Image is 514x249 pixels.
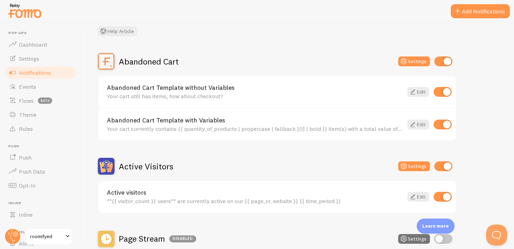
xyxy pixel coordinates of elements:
[119,233,196,244] h2: Page Stream
[19,83,36,90] span: Events
[19,168,45,175] span: Push Data
[4,150,76,164] a: Push
[4,108,76,122] a: Theme
[398,56,430,66] button: Settings
[4,94,76,108] a: Flows beta
[107,126,403,132] div: Your cart currently contains {{ quantity_of_products | propercase | fallback [0] | bold }} item(s...
[19,69,51,76] span: Notifications
[8,144,76,149] span: Push
[407,120,429,129] a: Edit
[4,52,76,66] a: Settings
[486,224,507,245] iframe: Help Scout Beacon - Open
[4,38,76,52] a: Dashboard
[98,158,115,175] img: Active Visitors
[19,55,39,62] span: Settings
[119,161,173,172] h2: Active Visitors
[7,2,42,20] img: fomo-relay-logo-orange.svg
[30,232,63,241] span: roomifyed
[98,230,115,247] img: Page Stream
[38,97,52,104] span: beta
[19,125,33,132] span: Rules
[107,189,403,196] a: Active visitors
[398,234,430,244] button: Settings
[107,117,403,123] a: Abandoned Cart Template with Variables
[98,53,115,70] img: Abandoned Cart
[19,182,35,189] span: Opt-In
[8,31,76,35] span: Pop-ups
[4,208,76,222] a: Inline
[19,41,47,48] span: Dashboard
[107,85,403,91] a: Abandoned Cart Template without Variables
[107,93,403,99] div: Your cart still has items, how about checkout?
[8,201,76,206] span: Inline
[407,87,429,97] a: Edit
[19,97,34,104] span: Flows
[19,111,36,118] span: Theme
[19,211,33,218] span: Inline
[4,80,76,94] a: Events
[407,192,429,202] a: Edit
[4,179,76,193] a: Opt-In
[119,56,179,67] h2: Abandoned Cart
[417,218,454,234] div: Learn more
[398,161,430,171] button: Settings
[107,198,403,204] div: **{{ visitor_count }} users** are currently active on our {{ page_or_website }} {{ time_period }}
[4,122,76,136] a: Rules
[98,26,137,36] button: Help Article
[422,223,449,229] p: Learn more
[19,154,32,161] span: Push
[4,164,76,179] a: Push Data
[4,66,76,80] a: Notifications
[169,235,196,242] div: Disabled
[25,228,73,245] a: roomifyed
